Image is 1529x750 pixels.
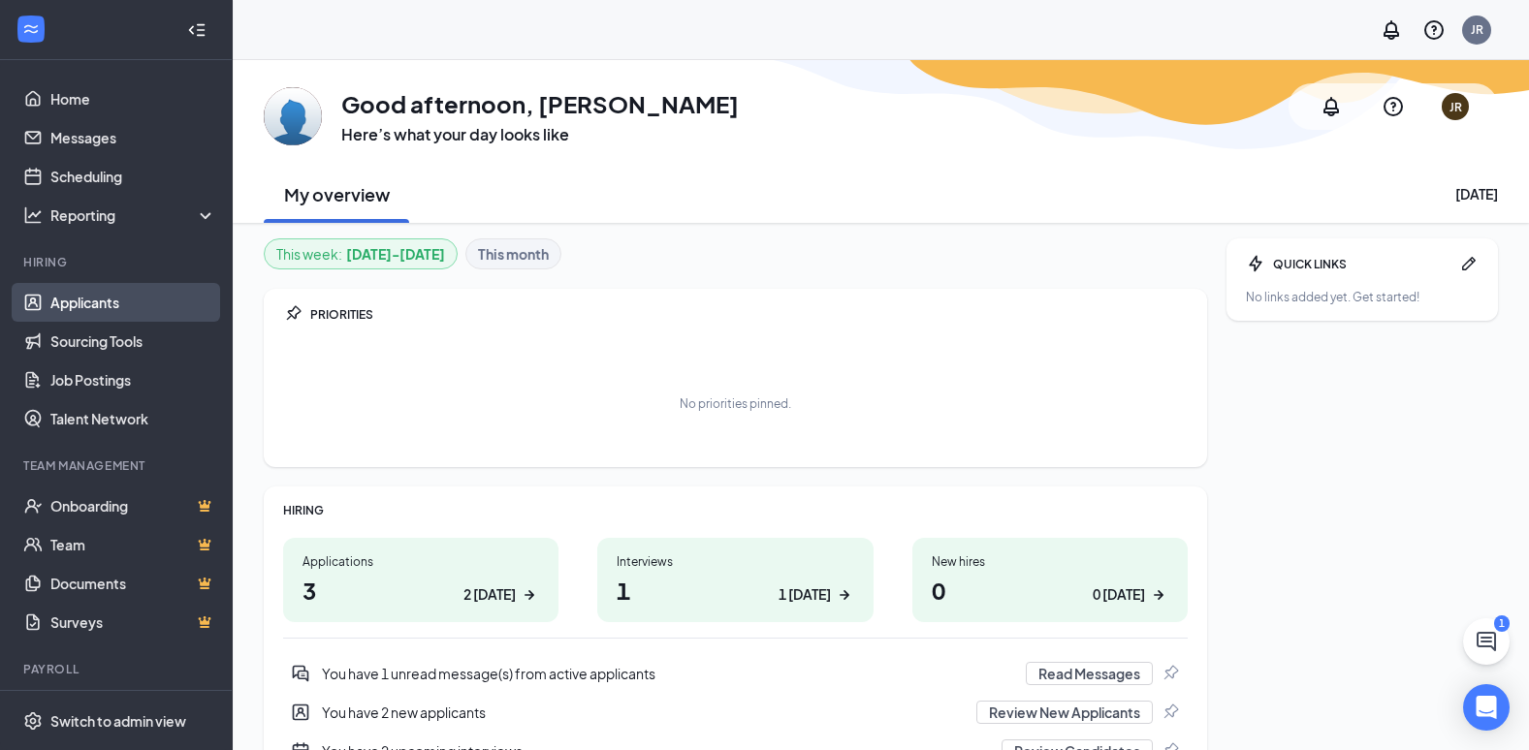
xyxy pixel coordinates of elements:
[23,205,43,225] svg: Analysis
[1494,615,1510,632] div: 1
[1093,584,1145,605] div: 0 [DATE]
[912,538,1188,622] a: New hires00 [DATE]ArrowRight
[1246,254,1265,273] svg: Bolt
[1463,618,1510,665] button: ChatActive
[291,703,310,722] svg: UserEntity
[680,395,791,412] div: No priorities pinned.
[976,701,1153,724] button: Review New Applicants
[50,486,216,525] a: OnboardingCrown
[50,157,216,196] a: Scheduling
[21,19,41,39] svg: WorkstreamLogo
[932,553,1168,570] div: New hires
[463,584,516,605] div: 2 [DATE]
[50,79,216,118] a: Home
[1422,18,1446,42] svg: QuestionInfo
[283,502,1188,518] div: HIRING
[283,538,558,622] a: Applications32 [DATE]ArrowRight
[1475,630,1498,653] svg: ChatActive
[50,525,216,564] a: TeamCrown
[1149,585,1168,605] svg: ArrowRight
[50,603,216,641] a: SurveysCrown
[932,574,1168,607] h1: 0
[50,711,186,731] div: Switch to admin view
[23,661,212,677] div: Payroll
[322,664,1014,683] div: You have 1 unread message(s) from active applicants
[50,118,216,157] a: Messages
[341,124,739,145] h3: Here’s what your day looks like
[597,538,873,622] a: Interviews11 [DATE]ArrowRight
[1026,662,1153,685] button: Read Messages
[276,243,445,265] div: This week :
[50,322,216,360] a: Sourcing Tools
[346,243,445,265] b: [DATE] - [DATE]
[1459,254,1479,273] svg: Pen
[50,360,216,399] a: Job Postings
[291,664,310,683] svg: DoubleChatActive
[283,654,1188,693] a: DoubleChatActiveYou have 1 unread message(s) from active applicantsRead MessagesPin
[187,20,207,40] svg: Collapse
[50,283,216,322] a: Applicants
[50,205,217,225] div: Reporting
[310,306,1188,323] div: PRIORITIES
[341,87,739,120] h1: Good afternoon, [PERSON_NAME]
[1455,184,1498,203] div: [DATE]
[1449,99,1462,115] div: JR
[303,553,539,570] div: Applications
[520,585,539,605] svg: ArrowRight
[283,693,1188,732] a: UserEntityYou have 2 new applicantsReview New ApplicantsPin
[1273,256,1451,272] div: QUICK LINKS
[283,693,1188,732] div: You have 2 new applicants
[1161,664,1180,683] svg: Pin
[264,87,322,145] img: Joey Romero
[50,564,216,603] a: DocumentsCrown
[23,711,43,731] svg: Settings
[283,304,303,324] svg: Pin
[1246,289,1479,305] div: No links added yet. Get started!
[1320,95,1343,118] svg: Notifications
[617,553,853,570] div: Interviews
[50,399,216,438] a: Talent Network
[283,654,1188,693] div: You have 1 unread message(s) from active applicants
[23,457,212,474] div: Team Management
[322,703,965,722] div: You have 2 new applicants
[1382,95,1405,118] svg: QuestionInfo
[1380,18,1403,42] svg: Notifications
[1463,684,1510,731] div: Open Intercom Messenger
[478,243,549,265] b: This month
[23,254,212,270] div: Hiring
[835,585,854,605] svg: ArrowRight
[1471,21,1483,38] div: JR
[617,574,853,607] h1: 1
[779,584,831,605] div: 1 [DATE]
[284,182,390,206] h2: My overview
[303,574,539,607] h1: 3
[1161,703,1180,722] svg: Pin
